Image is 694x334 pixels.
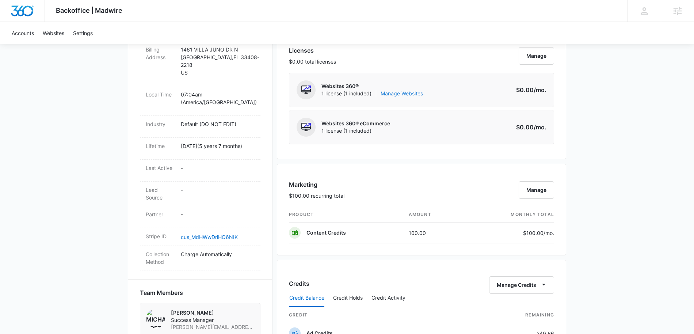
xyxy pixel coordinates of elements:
dt: Billing Address [146,46,175,61]
p: Charge Automatically [181,250,255,258]
button: Manage [519,47,554,65]
a: Websites [38,22,69,44]
p: Websites 360® eCommerce [321,120,390,127]
th: monthly total [465,207,554,223]
th: amount [403,207,465,223]
p: 1461 VILLA JUNO DR N [GEOGRAPHIC_DATA] , FL 33408-2218 US [181,46,255,76]
span: Backoffice | Madwire [56,7,122,14]
p: - [181,164,255,172]
span: /mo. [544,230,554,236]
button: Credit Holds [333,289,363,307]
p: $100.00 recurring total [289,192,344,200]
div: IndustryDefault (DO NOT EDIT) [140,116,260,138]
h3: Licenses [289,46,336,55]
p: Websites 360® [321,83,423,90]
dt: Industry [146,120,175,128]
a: cus_MdHWwDriHO6NIK [181,234,238,240]
a: Manage Websites [381,90,423,97]
button: Credit Activity [371,289,405,307]
th: product [289,207,403,223]
span: /mo. [534,124,546,131]
p: [DATE] ( 5 years 7 months ) [181,142,255,150]
div: Local Time07:04am (America/[GEOGRAPHIC_DATA]) [140,86,260,116]
p: 07:04am ( America/[GEOGRAPHIC_DATA] ) [181,91,255,106]
div: Billing Address1461 VILLA JUNO DR N[GEOGRAPHIC_DATA],FL 33408-2218US [140,41,260,86]
td: 100.00 [403,223,465,243]
div: Last Active- [140,160,260,182]
p: [PERSON_NAME] [171,309,254,316]
dt: Lifetime [146,142,175,150]
p: Default (DO NOT EDIT) [181,120,255,128]
span: Team Members [140,288,183,297]
div: Partner- [140,206,260,228]
p: $0.00 [512,86,546,94]
span: Success Manager [171,316,254,324]
dt: Local Time [146,91,175,98]
dt: Partner [146,210,175,218]
span: [PERSON_NAME][EMAIL_ADDRESS][PERSON_NAME][DOMAIN_NAME] [171,323,254,331]
p: $100.00 [520,229,554,237]
th: credit [289,307,477,323]
dt: Lead Source [146,186,175,201]
div: Lifetime[DATE](5 years 7 months) [140,138,260,160]
h3: Marketing [289,180,344,189]
a: Accounts [7,22,38,44]
button: Manage [519,181,554,199]
a: Settings [69,22,97,44]
div: Collection MethodCharge Automatically [140,246,260,270]
button: Credit Balance [289,289,324,307]
button: Manage Credits [489,276,554,294]
img: Michael Koethe [146,309,165,328]
p: - [181,210,255,218]
dt: Stripe ID [146,232,175,240]
span: 1 license (1 included) [321,90,423,97]
div: Lead Source- [140,182,260,206]
p: $0.00 total licenses [289,58,336,65]
span: /mo. [534,86,546,94]
span: 1 license (1 included) [321,127,390,134]
p: Content Credits [306,229,346,236]
p: $0.00 [512,123,546,132]
h3: Credits [289,279,309,288]
th: Remaining [477,307,554,323]
div: Stripe IDcus_MdHWwDriHO6NIK [140,228,260,246]
p: - [181,186,255,194]
dt: Last Active [146,164,175,172]
dt: Collection Method [146,250,175,266]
